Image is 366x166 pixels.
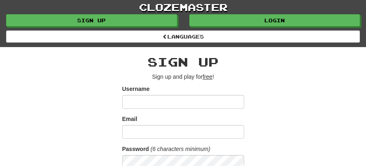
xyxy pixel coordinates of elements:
[203,73,212,80] u: free
[6,14,177,26] a: Sign up
[122,85,150,93] label: Username
[122,145,149,153] label: Password
[122,115,137,123] label: Email
[122,55,244,69] h2: Sign up
[151,146,210,152] em: (6 characters minimum)
[122,73,244,81] p: Sign up and play for !
[6,30,360,43] a: Languages
[189,14,360,26] a: Login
